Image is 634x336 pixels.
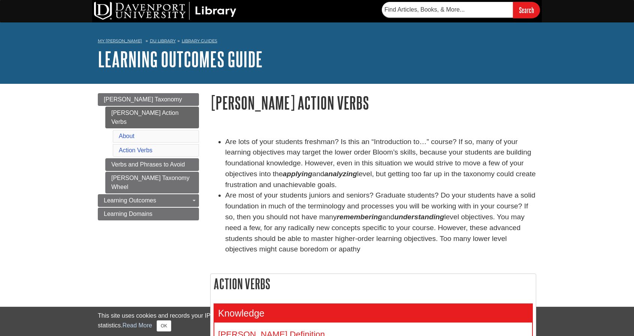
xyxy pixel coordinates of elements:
a: [PERSON_NAME] Taxonomy Wheel [105,172,199,193]
input: Search [513,2,540,18]
li: Are lots of your students freshman? Is this an “Introduction to…” course? If so, many of your lea... [225,137,536,190]
h1: [PERSON_NAME] Action Verbs [210,93,536,112]
a: Verbs and Phrases to Avoid [105,158,199,171]
h2: Action Verbs [211,274,536,294]
em: understanding [394,213,444,221]
em: remembering [337,213,383,221]
a: About [119,133,135,139]
li: Are most of your students juniors and seniors? Graduate students? Do your students have a solid f... [225,190,536,255]
div: This site uses cookies and records your IP address for usage statistics. Additionally, we use Goo... [98,311,536,332]
img: DU Library [94,2,236,20]
h3: Knowledge [214,304,532,323]
strong: analyzing [324,170,357,178]
form: Searches DU Library's articles, books, and more [382,2,540,18]
input: Find Articles, Books, & More... [382,2,513,18]
a: Learning Outcomes Guide [98,48,263,71]
a: Learning Outcomes [98,194,199,207]
a: Learning Domains [98,208,199,220]
a: DU Library [150,38,176,43]
span: Learning Domains [104,211,153,217]
button: Close [157,320,171,332]
a: Action Verbs [119,147,153,153]
a: Read More [123,322,152,329]
nav: breadcrumb [98,36,536,48]
a: [PERSON_NAME] Taxonomy [98,93,199,106]
a: [PERSON_NAME] Action Verbs [105,107,199,128]
span: [PERSON_NAME] Taxonomy [104,96,182,103]
strong: applying [283,170,313,178]
div: Guide Page Menu [98,93,199,220]
a: My [PERSON_NAME] [98,38,142,44]
a: Library Guides [182,38,217,43]
span: Learning Outcomes [104,197,156,204]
